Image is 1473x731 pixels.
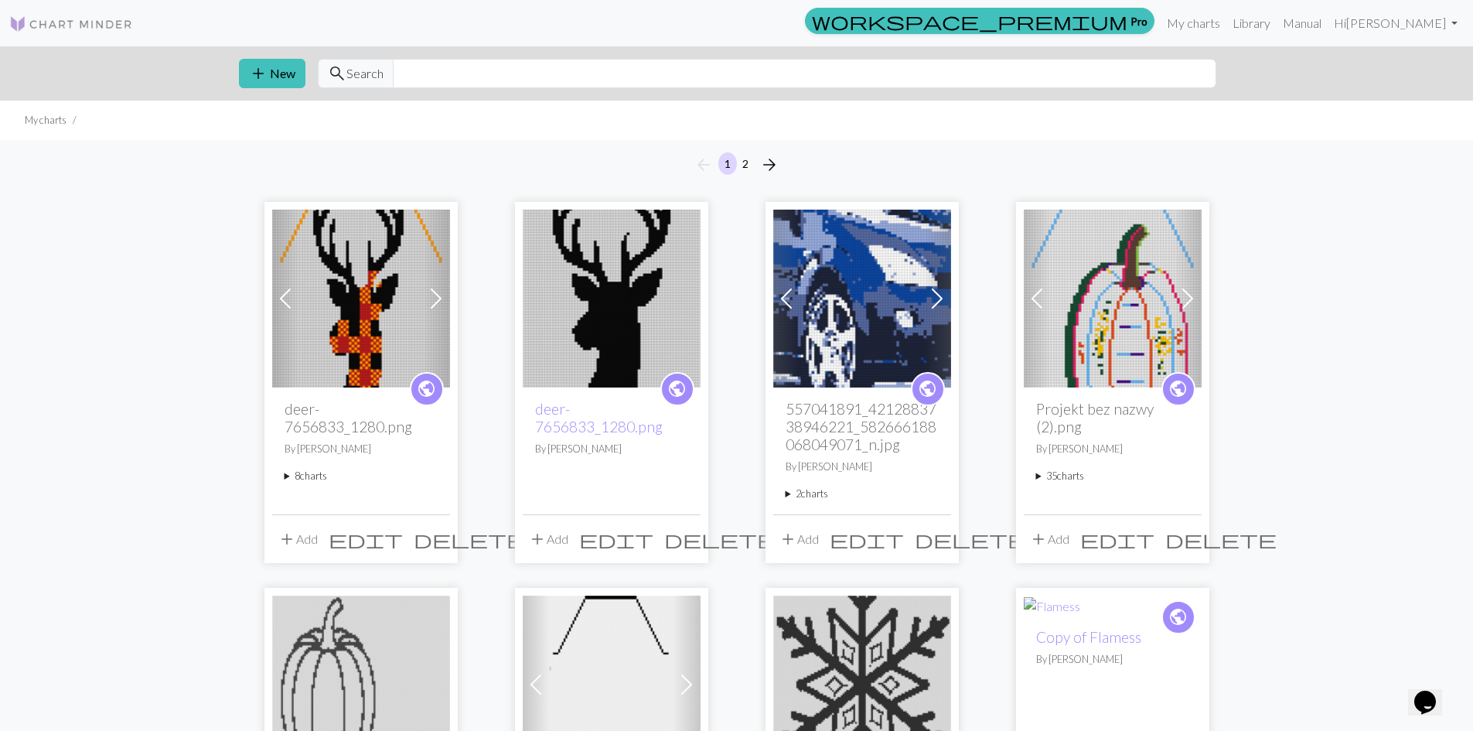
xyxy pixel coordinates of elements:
[1168,377,1188,401] span: public
[1408,669,1458,716] iframe: chat widget
[779,528,797,550] span: add
[25,113,66,128] li: My charts
[1080,528,1154,550] span: edit
[773,289,951,304] a: 557041891_4212883738946221_582666188068049071_n.jpg
[660,372,694,406] a: public
[830,528,904,550] span: edit
[918,377,937,401] span: public
[760,155,779,174] i: Next
[323,524,408,554] button: Edit
[417,374,436,405] i: public
[911,372,945,406] a: public
[786,459,939,474] p: By [PERSON_NAME]
[805,8,1154,34] a: Pro
[285,469,438,483] summary: 8charts
[659,524,781,554] button: Delete
[417,377,436,401] span: public
[1277,8,1328,39] a: Manual
[918,374,937,405] i: public
[773,524,824,554] button: Add
[786,400,939,453] h2: 557041891_4212883738946221_582666188068049071_n.jpg
[1168,602,1188,633] i: public
[1024,597,1080,616] img: Flamess
[830,530,904,548] i: Edit
[760,154,779,176] span: arrow_forward
[667,377,687,401] span: public
[736,152,755,175] button: 2
[1165,528,1277,550] span: delete
[579,530,653,548] i: Edit
[1024,289,1202,304] a: Projekt bez nazwy (2).png
[523,524,574,554] button: Add
[915,528,1026,550] span: delete
[1161,600,1195,634] a: public
[1024,210,1202,388] img: Projekt bez nazwy (2).png
[329,528,403,550] span: edit
[272,524,323,554] button: Add
[754,152,785,177] button: Next
[1161,8,1226,39] a: My charts
[528,528,547,550] span: add
[346,64,384,83] span: Search
[410,372,444,406] a: public
[718,152,737,175] button: 1
[1168,605,1188,629] span: public
[328,63,346,84] span: search
[786,487,939,501] summary: 2charts
[272,675,450,690] a: Projekt bez nazwy (2).png
[535,400,663,436] a: deer-7656833_1280.png
[272,289,450,304] a: deer-7656833_1280.png
[1036,628,1141,646] a: Copy of Flamess
[664,528,776,550] span: delete
[408,524,530,554] button: Delete
[1160,524,1282,554] button: Delete
[688,152,785,177] nav: Page navigation
[272,210,450,388] img: deer-7656833_1280.png
[773,210,951,388] img: 557041891_4212883738946221_582666188068049071_n.jpg
[1075,524,1160,554] button: Edit
[329,530,403,548] i: Edit
[1328,8,1464,39] a: Hi[PERSON_NAME]
[1036,652,1189,667] p: By [PERSON_NAME]
[909,524,1031,554] button: Delete
[1024,597,1080,612] a: Flamess
[1161,372,1195,406] a: public
[1029,528,1048,550] span: add
[523,210,701,388] img: deer-7656833_1280.png
[667,374,687,405] i: public
[1226,8,1277,39] a: Library
[1036,400,1189,436] h2: Projekt bez nazwy (2).png
[523,289,701,304] a: deer-7656833_1280.png
[414,528,525,550] span: delete
[574,524,659,554] button: Edit
[278,528,296,550] span: add
[1080,530,1154,548] i: Edit
[1036,469,1189,483] summary: 35charts
[535,442,688,456] p: By [PERSON_NAME]
[9,15,133,33] img: Logo
[824,524,909,554] button: Edit
[1036,442,1189,456] p: By [PERSON_NAME]
[812,10,1127,32] span: workspace_premium
[1024,524,1075,554] button: Add
[579,528,653,550] span: edit
[249,63,268,84] span: add
[1168,374,1188,405] i: public
[285,442,438,456] p: By [PERSON_NAME]
[523,675,701,690] a: 100 na 100
[239,59,305,88] button: New
[773,675,951,690] a: flake-2029369_1280.png
[285,400,438,436] h2: deer-7656833_1280.png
